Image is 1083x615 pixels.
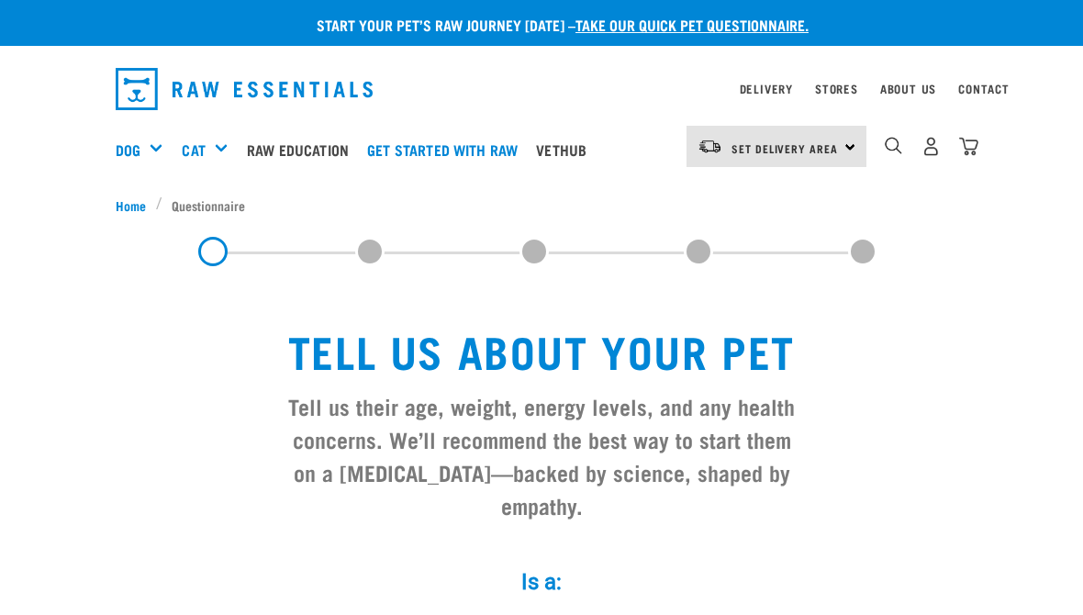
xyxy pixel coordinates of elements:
a: Dog [116,139,140,161]
img: user.png [921,137,941,156]
span: Set Delivery Area [731,145,838,151]
h1: Tell us about your pet [281,325,802,375]
nav: breadcrumbs [116,196,967,215]
a: Stores [815,85,858,92]
h3: Tell us their age, weight, energy levels, and any health concerns. We’ll recommend the best way t... [281,389,802,521]
img: van-moving.png [698,139,722,155]
img: Raw Essentials Logo [116,68,373,110]
a: Home [116,196,156,215]
nav: dropdown navigation [101,61,982,117]
a: Raw Education [242,113,363,186]
span: Home [116,196,146,215]
a: Contact [958,85,1010,92]
a: Get started with Raw [363,113,531,186]
a: About Us [880,85,936,92]
img: home-icon-1@2x.png [885,137,902,154]
label: Is a: [266,565,817,598]
a: Vethub [531,113,600,186]
img: home-icon@2x.png [959,137,978,156]
a: take our quick pet questionnaire. [575,20,809,28]
a: Cat [182,139,205,161]
a: Delivery [740,85,793,92]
